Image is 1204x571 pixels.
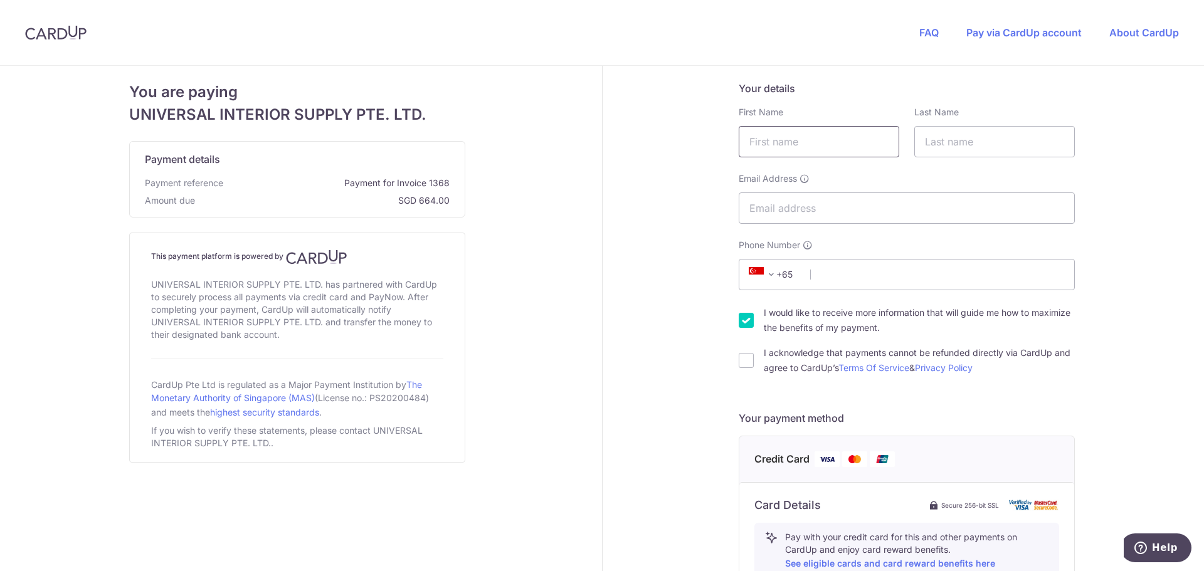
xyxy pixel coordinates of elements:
[739,192,1075,224] input: Email address
[1009,500,1059,510] img: card secure
[764,345,1075,375] label: I acknowledge that payments cannot be refunded directly via CardUp and agree to CardUp’s &
[200,194,450,207] span: SGD 664.00
[815,451,840,467] img: Visa
[914,106,959,118] label: Last Name
[228,177,450,189] span: Payment for Invoice 1368
[745,267,801,282] span: +65
[915,362,973,373] a: Privacy Policy
[145,177,223,189] span: Payment reference
[842,451,867,467] img: Mastercard
[739,172,797,185] span: Email Address
[966,26,1082,39] a: Pay via CardUp account
[754,451,810,467] span: Credit Card
[919,26,939,39] a: FAQ
[785,558,995,568] a: See eligible cards and card reward benefits here
[151,422,443,452] div: If you wish to verify these statements, please contact UNIVERSAL INTERIOR SUPPLY PTE. LTD..
[145,194,195,207] span: Amount due
[870,451,895,467] img: Union Pay
[764,305,1075,335] label: I would like to receive more information that will guide me how to maximize the benefits of my pa...
[210,407,319,417] a: highest security standards
[739,81,1075,96] h5: Your details
[749,267,779,282] span: +65
[151,374,443,422] div: CardUp Pte Ltd is regulated as a Major Payment Institution by (License no.: PS20200484) and meets...
[151,276,443,343] div: UNIVERSAL INTERIOR SUPPLY PTE. LTD. has partnered with CardUp to securely process all payments vi...
[754,498,821,513] h6: Card Details
[838,362,909,373] a: Terms Of Service
[914,126,1075,157] input: Last name
[286,249,347,265] img: CardUp
[739,126,899,157] input: First name
[145,152,220,167] span: Payment details
[1109,26,1179,39] a: About CardUp
[129,81,465,103] span: You are paying
[785,531,1048,571] p: Pay with your credit card for this and other payments on CardUp and enjoy card reward benefits.
[129,103,465,126] span: UNIVERSAL INTERIOR SUPPLY PTE. LTD.
[25,25,87,40] img: CardUp
[739,411,1075,426] h5: Your payment method
[941,500,999,510] span: Secure 256-bit SSL
[1124,533,1191,565] iframe: Opens a widget where you can find more information
[739,239,800,251] span: Phone Number
[739,106,783,118] label: First Name
[151,249,443,265] h4: This payment platform is powered by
